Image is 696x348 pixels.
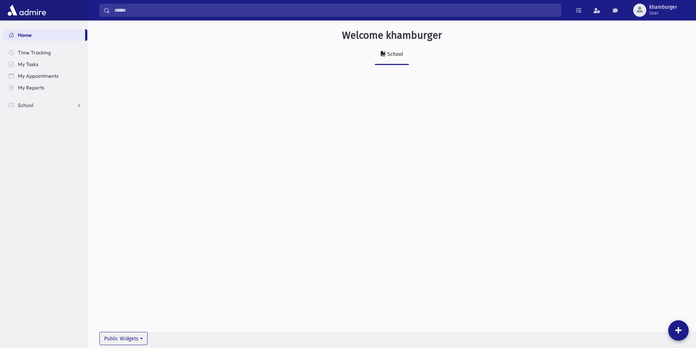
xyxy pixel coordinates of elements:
[18,73,58,79] span: My Appointments
[342,29,442,42] h3: Welcome khamburger
[3,70,87,82] a: My Appointments
[3,99,87,111] a: School
[99,332,148,345] button: Public Widgets
[649,4,677,10] span: khamburger
[18,49,51,56] span: Time Tracking
[375,45,409,65] a: School
[649,10,677,16] span: User
[18,32,32,38] span: Home
[18,84,44,91] span: My Reports
[3,82,87,93] a: My Reports
[110,4,561,17] input: Search
[6,3,48,18] img: AdmirePro
[386,51,403,57] div: School
[18,102,33,108] span: School
[3,29,85,41] a: Home
[3,47,87,58] a: Time Tracking
[3,58,87,70] a: My Tasks
[18,61,38,68] span: My Tasks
